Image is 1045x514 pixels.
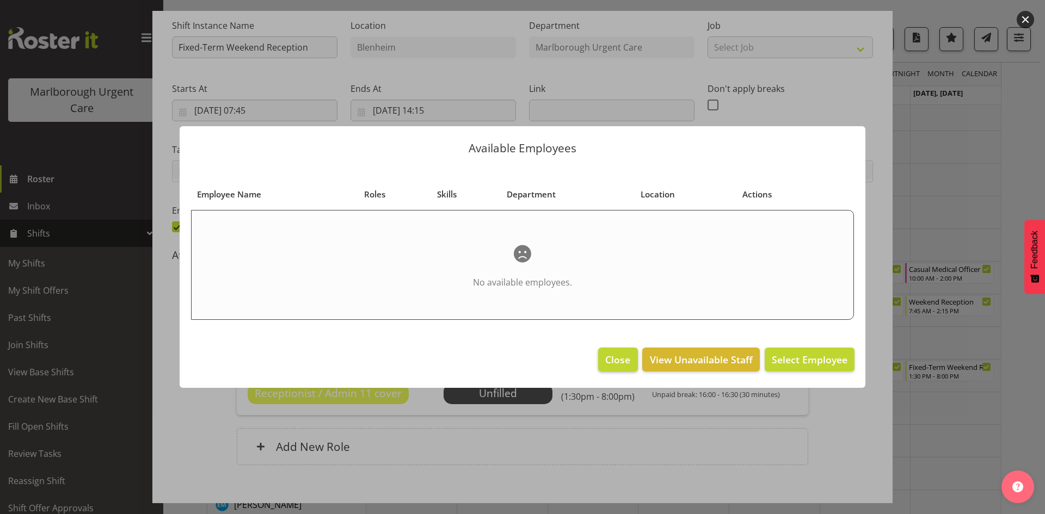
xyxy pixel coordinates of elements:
[641,188,675,201] span: Location
[742,188,772,201] span: Actions
[642,348,759,371] button: View Unavailable Staff
[1030,231,1040,269] span: Feedback
[1024,220,1045,294] button: Feedback - Show survey
[224,276,821,289] p: No available employees.
[765,348,855,371] button: Select Employee
[598,348,637,371] button: Close
[1012,481,1023,492] img: help-xxl-2.png
[605,352,630,367] span: Close
[197,188,261,201] span: Employee Name
[190,143,855,154] p: Available Employees
[437,188,457,201] span: Skills
[364,188,385,201] span: Roles
[772,353,847,366] span: Select Employee
[650,352,753,367] span: View Unavailable Staff
[507,188,556,201] span: Department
